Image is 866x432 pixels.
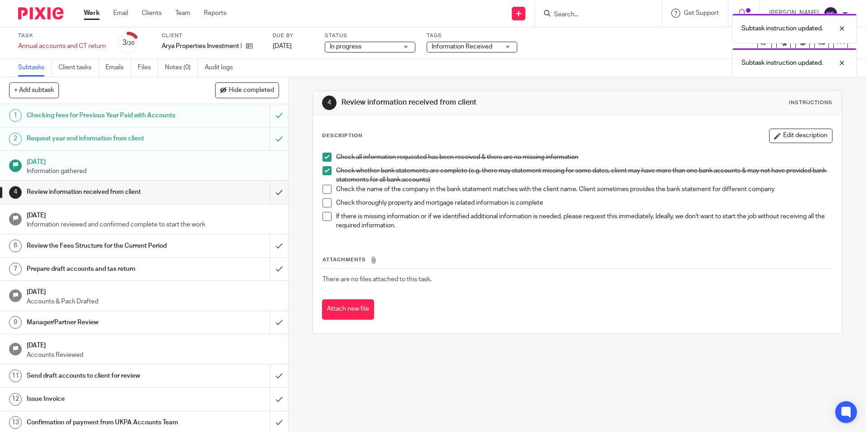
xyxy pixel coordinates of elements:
[162,42,241,51] p: Arya Properties Investment Ltd
[741,58,823,67] p: Subtask instruction updated.
[9,393,22,406] div: 12
[84,9,100,18] a: Work
[27,392,183,406] h1: Issue Invoice
[322,257,366,262] span: Attachments
[27,339,279,350] h1: [DATE]
[215,82,279,98] button: Hide completed
[27,155,279,167] h1: [DATE]
[9,186,22,199] div: 4
[229,87,274,94] span: Hide completed
[741,24,823,33] p: Subtask instruction updated.
[18,7,63,19] img: Pixie
[27,369,183,383] h1: Send draft accounts to client for review
[336,212,832,230] p: If there is missing information or if we identified additional information is needed, please requ...
[336,166,832,185] p: Check whether bank statements are complete (e.g. there may statement missing for some dates, clie...
[27,285,279,297] h1: [DATE]
[27,262,183,276] h1: Prepare draft accounts and tax return
[18,42,106,51] div: Annual accounts and CT return
[336,198,832,207] p: Check thoroughly property and mortgage related information is complete
[325,32,415,39] label: Status
[322,299,374,320] button: Attach new file
[322,276,432,283] span: There are no files attached to this task.
[27,316,183,329] h1: Manager/Partner Review
[113,9,128,18] a: Email
[162,32,261,39] label: Client
[27,220,279,229] p: Information reviewed and confirmed complete to start the work
[122,38,135,48] div: 3
[273,32,313,39] label: Due by
[126,41,135,46] small: /20
[58,59,99,77] a: Client tasks
[9,240,22,252] div: 6
[27,109,183,122] h1: Checking fees for Previous Year Paid with Accounts
[9,370,22,382] div: 11
[27,350,279,360] p: Accounts Reviewed
[322,132,362,139] p: Description
[27,167,279,176] p: Information gathered
[142,9,162,18] a: Clients
[322,96,337,110] div: 4
[204,9,226,18] a: Reports
[27,209,279,220] h1: [DATE]
[342,98,597,107] h1: Review information received from client
[27,132,183,145] h1: Request year end information from client
[427,32,517,39] label: Tags
[27,185,183,199] h1: Review information received from client
[9,416,22,429] div: 13
[9,109,22,122] div: 1
[432,43,492,50] span: Information Received
[18,59,52,77] a: Subtasks
[205,59,240,77] a: Audit logs
[769,129,832,143] button: Edit description
[27,297,279,306] p: Accounts & Pack Drafted
[138,59,158,77] a: Files
[175,9,190,18] a: Team
[336,185,832,194] p: Check the name of the company in the bank statement matches with the client name. Client sometime...
[273,43,292,49] span: [DATE]
[9,82,59,98] button: + Add subtask
[789,99,832,106] div: Instructions
[330,43,361,50] span: In progress
[106,59,131,77] a: Emails
[27,416,183,429] h1: Confirmation of payment from UKPA Accounts Team
[27,239,183,253] h1: Review the Fees Structure for the Current Period
[9,316,22,329] div: 9
[9,133,22,145] div: 2
[9,263,22,275] div: 7
[823,6,838,21] img: svg%3E
[165,59,198,77] a: Notes (0)
[336,153,832,162] p: Check all information requested has been received & there are no missing information
[18,32,106,39] label: Task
